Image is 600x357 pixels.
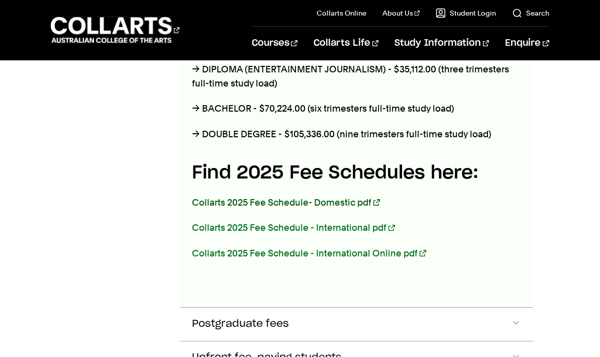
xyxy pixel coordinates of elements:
[180,308,533,341] button: Postgraduate fees
[192,248,426,258] a: Collarts 2025 Fee Schedule - International Online pdf
[192,127,521,141] p: → DOUBLE DEGREE - $105,336.00 (nine trimesters full-time study load)
[505,27,549,60] a: Enquire
[192,197,379,208] a: Collarts 2025 Fee Schedule- Domestic pdf
[192,318,289,330] span: Postgraduate fees
[512,8,549,18] a: Search
[192,159,521,187] h4: Find 2025 Fee Schedules here:
[436,8,496,18] a: Student Login
[192,102,521,116] p: → BACHELOR - $70,224.00 (six trimesters full-time study load)
[394,27,489,60] a: Study Information
[317,8,366,18] a: Collarts Online
[252,27,297,60] a: Courses
[382,8,420,18] a: About Us
[51,16,179,44] div: Go to homepage
[192,222,394,233] a: Collarts 2025 Fee Schedule - International pdf
[192,62,521,91] p: → DIPLOMA (ENTERTAINMENT JOURNALISM) - $35,112.00 (three trimesters full-time study load)
[314,27,378,60] a: Collarts Life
